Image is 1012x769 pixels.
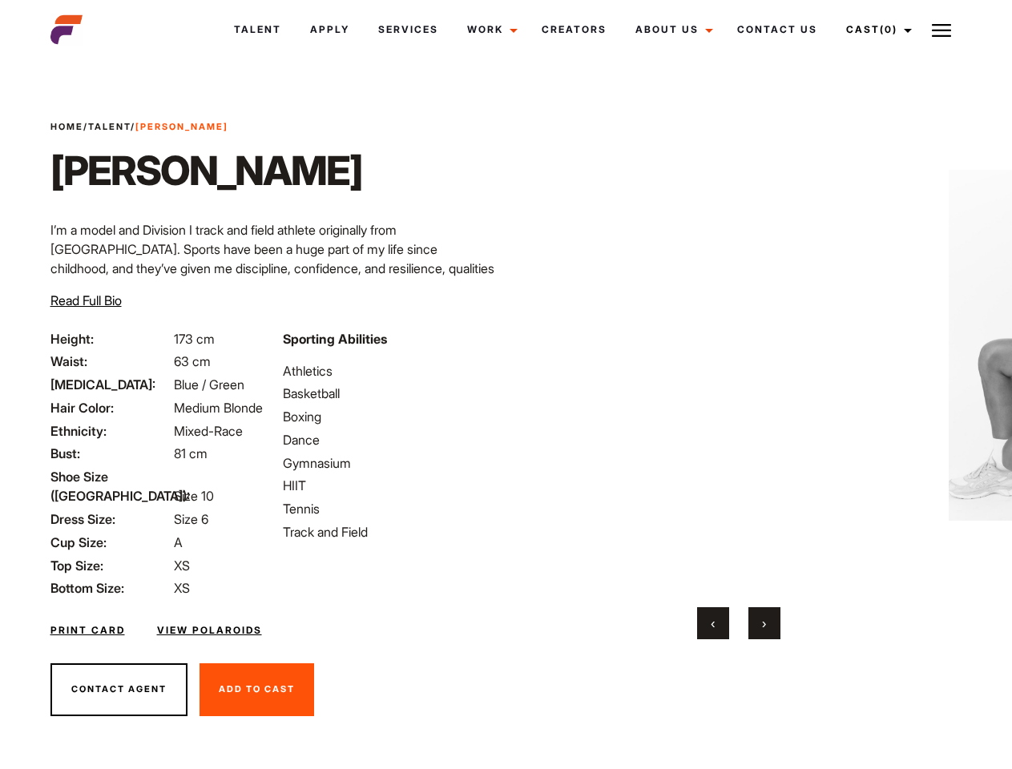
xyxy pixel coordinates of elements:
li: HIIT [283,476,496,495]
span: Bottom Size: [50,578,171,598]
a: Contact Us [723,8,832,51]
li: Boxing [283,407,496,426]
span: 173 cm [174,331,215,347]
a: Home [50,121,83,132]
span: Read Full Bio [50,292,122,308]
a: Print Card [50,623,125,638]
h1: [PERSON_NAME] [50,147,362,195]
strong: Sporting Abilities [283,331,387,347]
a: Cast(0) [832,8,921,51]
span: 81 cm [174,445,208,461]
button: Add To Cast [200,663,314,716]
span: Size 10 [174,488,214,504]
li: Gymnasium [283,453,496,473]
a: Apply [296,8,364,51]
a: Work [453,8,527,51]
span: XS [174,558,190,574]
span: 63 cm [174,353,211,369]
span: XS [174,580,190,596]
span: Height: [50,329,171,348]
span: Waist: [50,352,171,371]
span: Dress Size: [50,509,171,529]
span: Add To Cast [219,683,295,695]
li: Athletics [283,361,496,380]
span: Size 6 [174,511,208,527]
span: Shoe Size ([GEOGRAPHIC_DATA]): [50,467,171,505]
li: Track and Field [283,522,496,542]
a: Talent [220,8,296,51]
a: About Us [621,8,723,51]
span: [MEDICAL_DATA]: [50,375,171,394]
span: Cup Size: [50,533,171,552]
span: Mixed-Race [174,423,243,439]
li: Dance [283,430,496,449]
strong: [PERSON_NAME] [135,121,228,132]
span: (0) [880,23,897,35]
button: Contact Agent [50,663,187,716]
img: cropped-aefm-brand-fav-22-square.png [50,14,83,46]
img: Burger icon [932,21,951,40]
a: Services [364,8,453,51]
span: Top Size: [50,556,171,575]
span: / / [50,120,228,134]
button: Read Full Bio [50,291,122,310]
span: Medium Blonde [174,400,263,416]
span: Ethnicity: [50,421,171,441]
span: Next [762,615,766,631]
span: Previous [711,615,715,631]
a: Talent [88,121,131,132]
a: View Polaroids [157,623,262,638]
a: Creators [527,8,621,51]
li: Basketball [283,384,496,403]
span: A [174,534,183,550]
span: Bust: [50,444,171,463]
p: I’m a model and Division I track and field athlete originally from [GEOGRAPHIC_DATA]. Sports have... [50,220,497,297]
span: Blue / Green [174,376,244,393]
span: Hair Color: [50,398,171,417]
li: Tennis [283,499,496,518]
